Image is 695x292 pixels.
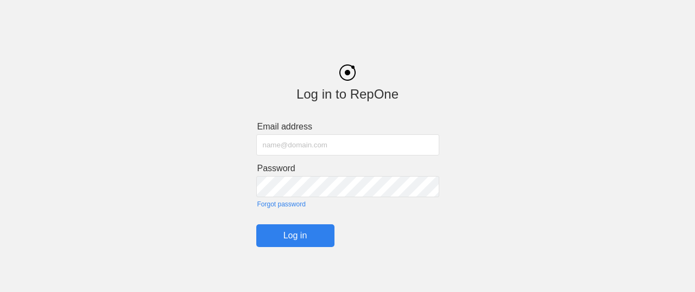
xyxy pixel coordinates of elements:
[256,134,439,155] input: name@domain.com
[256,224,334,247] input: Log in
[257,200,439,208] a: Forgot password
[257,164,439,173] label: Password
[641,240,695,292] iframe: Chat Widget
[257,122,439,132] label: Email address
[256,87,439,102] div: Log in to RepOne
[339,64,356,81] img: black_logo.png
